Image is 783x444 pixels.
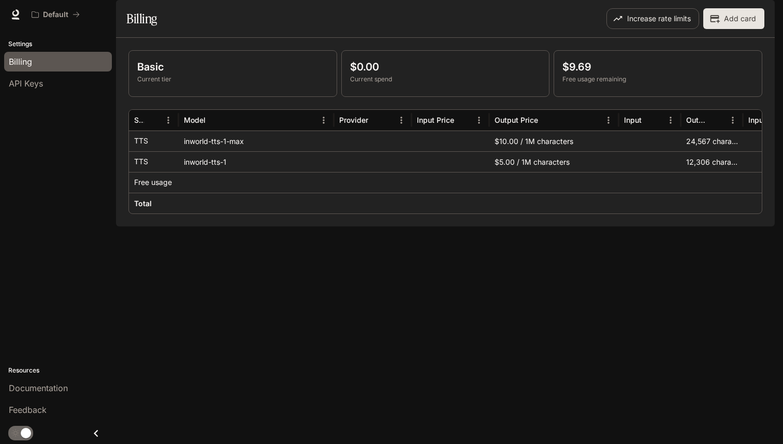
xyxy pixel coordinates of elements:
button: Sort [709,112,725,128]
button: Sort [145,112,161,128]
div: Output [686,116,708,124]
button: Sort [369,112,385,128]
h6: Total [134,198,152,209]
div: inworld-tts-1-max [179,131,334,151]
p: TTS [134,156,148,167]
div: Input Price [417,116,454,124]
button: Sort [539,112,555,128]
div: Service [134,116,144,124]
div: Provider [339,116,368,124]
div: $5.00 / 1M characters [489,151,619,172]
p: $0.00 [350,59,541,75]
div: Model [184,116,206,124]
p: Free usage [134,177,172,188]
p: Free usage remaining [562,75,753,84]
p: TTS [134,136,148,146]
button: Menu [725,112,741,128]
button: Menu [601,112,616,128]
div: $10.00 / 1M characters [489,131,619,151]
div: Input [624,116,642,124]
button: Increase rate limits [606,8,699,29]
button: Menu [316,112,331,128]
p: Current spend [350,75,541,84]
div: 24,567 characters [681,131,743,151]
button: Sort [207,112,222,128]
div: inworld-tts-1 [179,151,334,172]
div: 12,306 characters [681,151,743,172]
p: $9.69 [562,59,753,75]
button: Menu [471,112,487,128]
p: Default [43,10,68,19]
p: Current tier [137,75,328,84]
button: Menu [394,112,409,128]
h1: Billing [126,8,157,29]
p: Basic [137,59,328,75]
button: Sort [643,112,658,128]
button: Menu [161,112,176,128]
div: Output Price [495,116,538,124]
button: Sort [455,112,471,128]
button: Menu [663,112,678,128]
button: Add card [703,8,764,29]
button: All workspaces [27,4,84,25]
